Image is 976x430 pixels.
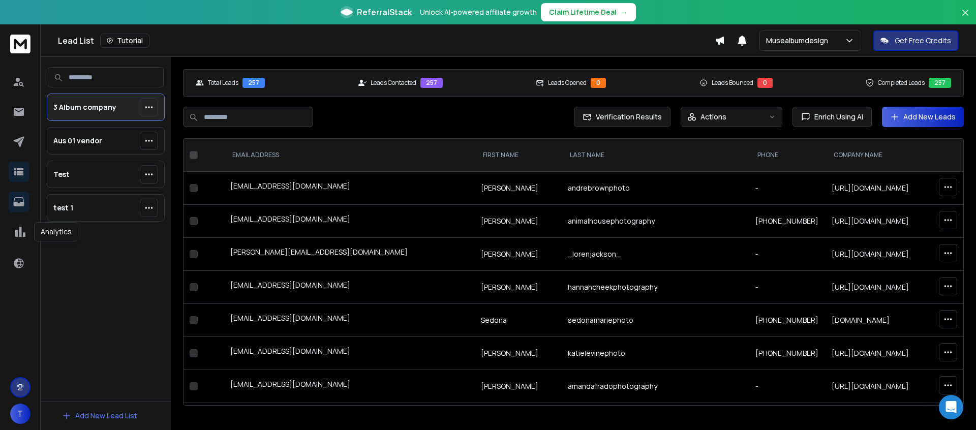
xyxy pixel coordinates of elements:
td: - [749,370,826,403]
div: Open Intercom Messenger [939,395,963,419]
td: [URL][DOMAIN_NAME] [826,172,916,205]
th: EMAIL ADDRESS [224,139,475,172]
p: Leads Bounced [712,79,753,87]
p: Leads Contacted [371,79,416,87]
button: T [10,404,30,424]
button: Claim Lifetime Deal→ [541,3,636,21]
td: animalhousephotography [562,205,749,238]
div: [EMAIL_ADDRESS][DOMAIN_NAME] [230,346,469,360]
button: Add New Leads [882,107,964,127]
div: [PERSON_NAME][EMAIL_ADDRESS][DOMAIN_NAME] [230,247,469,261]
td: [PHONE_NUMBER] [749,205,826,238]
span: Verification Results [592,112,662,122]
div: [EMAIL_ADDRESS][DOMAIN_NAME] [230,313,469,327]
button: Add New Lead List [54,406,145,426]
div: [EMAIL_ADDRESS][DOMAIN_NAME] [230,379,469,393]
td: [URL][DOMAIN_NAME] [826,370,916,403]
td: [URL][DOMAIN_NAME] [826,205,916,238]
td: katielevinephoto [562,337,749,370]
div: 0 [757,78,773,88]
div: [EMAIL_ADDRESS][DOMAIN_NAME] [230,280,469,294]
div: 0 [591,78,606,88]
td: [PERSON_NAME] [475,205,562,238]
td: andrebrownphoto [562,172,749,205]
p: Leads Opened [548,79,587,87]
div: [EMAIL_ADDRESS][DOMAIN_NAME] [230,181,469,195]
div: [EMAIL_ADDRESS][DOMAIN_NAME] [230,214,469,228]
p: Musealbumdesign [766,36,832,46]
td: - [749,271,826,304]
th: LAST NAME [562,139,749,172]
td: _lorenjackson_ [562,238,749,271]
button: Verification Results [574,107,670,127]
div: 257 [929,78,951,88]
p: Total Leads [208,79,238,87]
p: Get Free Credits [895,36,951,46]
span: Enrich Using AI [810,112,863,122]
button: Get Free Credits [873,30,958,51]
td: [PHONE_NUMBER] [749,304,826,337]
td: [PERSON_NAME] [475,271,562,304]
td: [URL][DOMAIN_NAME] [826,337,916,370]
p: Unlock AI-powered affiliate growth [420,7,537,17]
span: → [621,7,628,17]
td: Sedona [475,304,562,337]
th: FIRST NAME [475,139,562,172]
button: Enrich Using AI [792,107,872,127]
a: Add New Leads [890,112,956,122]
td: [PERSON_NAME] [475,337,562,370]
td: [URL][DOMAIN_NAME] [826,238,916,271]
td: [PHONE_NUMBER] [749,337,826,370]
div: Lead List [58,34,715,48]
td: hannahcheekphotography [562,271,749,304]
td: - [749,238,826,271]
span: ReferralStack [357,6,412,18]
div: 257 [242,78,265,88]
th: Company Name [826,139,916,172]
td: [PERSON_NAME] [475,370,562,403]
p: 3 Album company [53,102,116,112]
p: Actions [700,112,726,122]
td: sedonamariephoto [562,304,749,337]
td: - [749,172,826,205]
th: Phone [749,139,826,172]
div: 257 [420,78,443,88]
p: test 1 [53,203,73,213]
button: Tutorial [100,34,149,48]
td: [URL][DOMAIN_NAME] [826,271,916,304]
td: [DOMAIN_NAME] [826,304,916,337]
div: Analytics [34,222,78,241]
button: Close banner [959,6,972,30]
p: Completed Leads [878,79,925,87]
td: amandafradophotography [562,370,749,403]
td: [PERSON_NAME] [475,172,562,205]
td: [PERSON_NAME] [475,238,562,271]
p: Test [53,169,70,179]
p: Aus 01 vendor [53,136,102,146]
